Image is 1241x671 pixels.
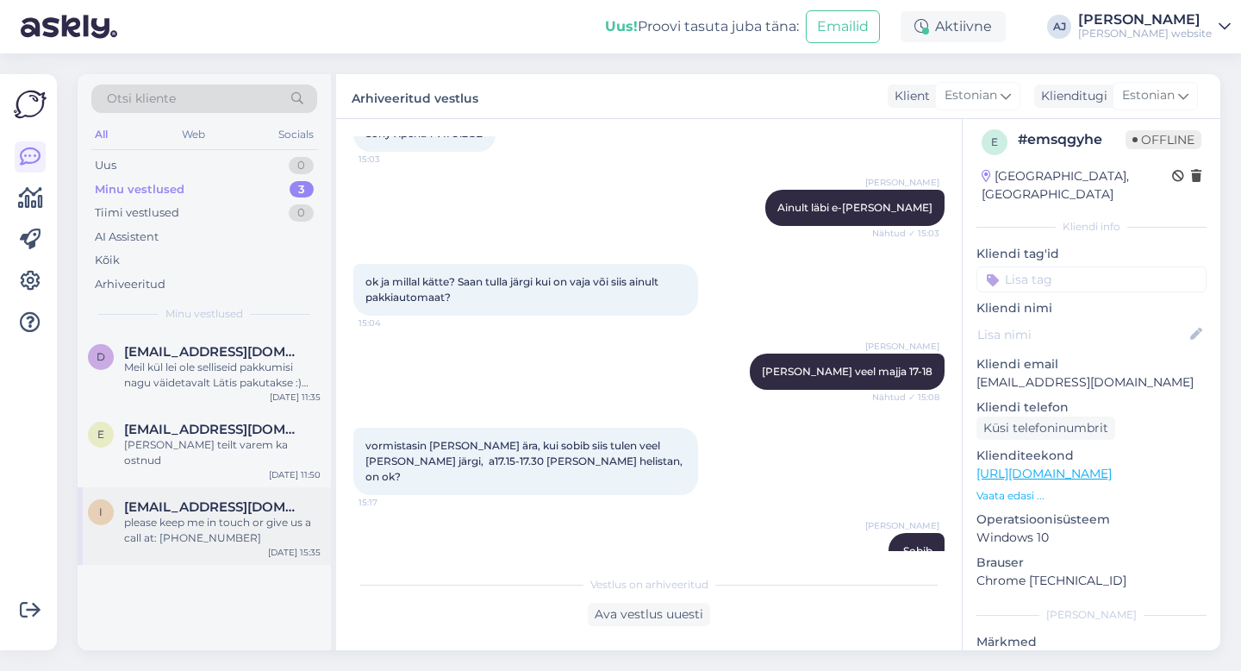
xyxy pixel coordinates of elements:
[945,86,997,105] span: Estonian
[806,10,880,43] button: Emailid
[14,88,47,121] img: Askly Logo
[1126,130,1201,149] span: Offline
[903,544,932,557] span: Sobib
[95,252,120,269] div: Kõik
[95,181,184,198] div: Minu vestlused
[1034,87,1107,105] div: Klienditugi
[976,267,1207,292] input: Lisa tag
[976,355,1207,373] p: Kliendi email
[359,496,423,509] span: 15:17
[165,306,243,322] span: Minu vestlused
[95,229,159,246] div: AI Assistent
[976,417,1115,440] div: Küsi telefoninumbrit
[777,201,932,214] span: Ainult läbi e-[PERSON_NAME]
[976,373,1207,392] p: [EMAIL_ADDRESS][DOMAIN_NAME]
[1078,13,1212,27] div: [PERSON_NAME]
[95,204,179,222] div: Tiimi vestlused
[605,18,638,34] b: Uus!
[1122,86,1175,105] span: Estonian
[1018,129,1126,150] div: # emsqgyhe
[1078,13,1231,41] a: [PERSON_NAME][PERSON_NAME] website
[590,577,708,593] span: Vestlus on arhiveeritud
[976,245,1207,263] p: Kliendi tag'id
[976,447,1207,465] p: Klienditeekond
[365,275,661,304] span: ok ja millal kätte? Saan tulla järgi kui on vaja või siis ainult pakkiautomaat?
[976,398,1207,417] p: Kliendi telefon
[976,466,1112,481] a: [URL][DOMAIN_NAME]
[991,135,998,148] span: e
[124,344,303,360] span: dagopiill@gmail.com
[97,350,105,363] span: d
[289,157,314,174] div: 0
[605,16,799,37] div: Proovi tasuta juba täna:
[290,181,314,198] div: 3
[976,529,1207,547] p: Windows 10
[269,468,321,481] div: [DATE] 11:50
[588,603,710,626] div: Ava vestlus uuesti
[365,439,688,483] span: vormistasin [PERSON_NAME] ära, kui sobib siis tulen veel [PERSON_NAME] järgi, a17.15-17.30 [PERSO...
[91,123,111,146] div: All
[124,515,321,546] div: please keep me in touch or give us a call at: [PHONE_NUMBER]
[901,11,1006,42] div: Aktiivne
[268,546,321,559] div: [DATE] 15:35
[976,572,1207,590] p: Chrome [TECHNICAL_ID]
[872,227,939,240] span: Nähtud ✓ 15:03
[976,299,1207,317] p: Kliendi nimi
[359,153,423,166] span: 15:03
[762,365,932,378] span: [PERSON_NAME] veel majja 17-18
[289,204,314,222] div: 0
[977,325,1187,344] input: Lisa nimi
[976,554,1207,572] p: Brauser
[1078,27,1212,41] div: [PERSON_NAME] website
[124,422,303,437] span: estralius@gmail.com
[124,499,303,515] span: info@noveba.com
[976,633,1207,651] p: Märkmed
[95,157,116,174] div: Uus
[872,391,939,404] span: Nähtud ✓ 15:08
[865,176,939,189] span: [PERSON_NAME]
[178,123,209,146] div: Web
[270,391,321,404] div: [DATE] 11:35
[976,219,1207,235] div: Kliendi info
[275,123,317,146] div: Socials
[982,167,1172,204] div: [GEOGRAPHIC_DATA], [GEOGRAPHIC_DATA]
[1047,15,1071,39] div: AJ
[95,276,165,293] div: Arhiveeritud
[124,437,321,468] div: [PERSON_NAME] teilt varem ka ostnud
[97,428,104,441] span: e
[99,505,103,518] span: i
[124,360,321,391] div: Meil kül lei ole selliseid pakkumisi nagu väidetavalt Lätis pakutakse :) Maksud ikka sees seal? :)
[976,511,1207,529] p: Operatsioonisüsteem
[888,87,930,105] div: Klient
[352,85,478,108] label: Arhiveeritud vestlus
[107,90,176,108] span: Otsi kliente
[865,519,939,532] span: [PERSON_NAME]
[865,340,939,353] span: [PERSON_NAME]
[976,488,1207,504] p: Vaata edasi ...
[359,317,423,329] span: 15:04
[976,607,1207,623] div: [PERSON_NAME]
